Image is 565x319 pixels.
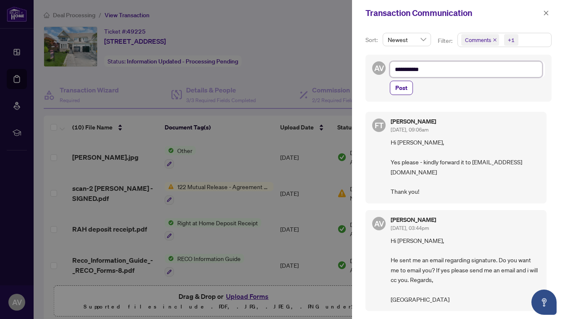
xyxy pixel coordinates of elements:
[391,137,540,196] span: Hi [PERSON_NAME], Yes please - kindly forward it to [EMAIL_ADDRESS][DOMAIN_NAME] Thank you!
[365,35,379,45] p: Sort:
[391,225,429,231] span: [DATE], 03:44pm
[388,33,426,46] span: Newest
[543,10,549,16] span: close
[374,218,384,229] span: AV
[493,38,497,42] span: close
[508,36,515,44] div: +1
[375,119,384,131] span: FT
[390,81,413,95] button: Post
[465,36,491,44] span: Comments
[438,36,454,45] p: Filter:
[461,34,499,46] span: Comments
[391,119,436,124] h5: [PERSON_NAME]
[531,290,557,315] button: Open asap
[374,62,384,74] span: AV
[391,217,436,223] h5: [PERSON_NAME]
[391,127,428,133] span: [DATE], 09:06am
[391,236,540,305] span: Hi [PERSON_NAME], He sent me an email regarding signature. Do you want me to email you? If yes pl...
[365,7,541,19] div: Transaction Communication
[395,81,407,95] span: Post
